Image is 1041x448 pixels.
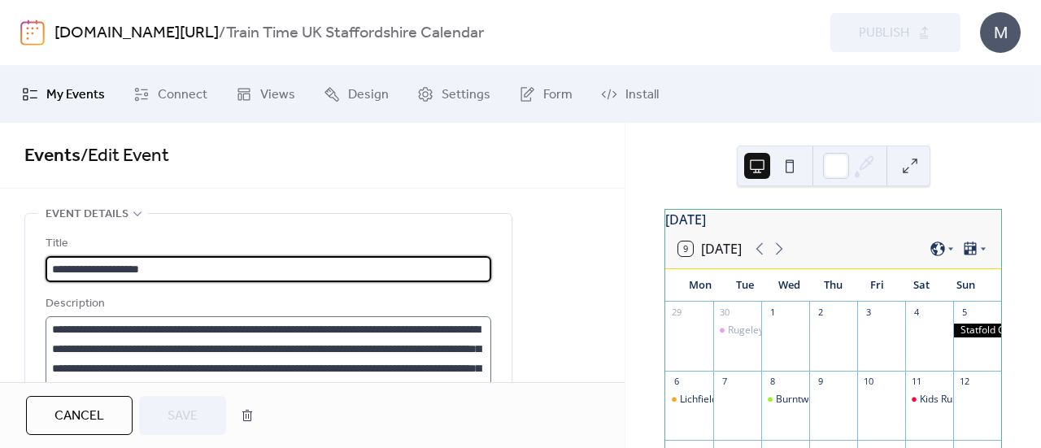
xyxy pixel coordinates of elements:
[767,269,811,302] div: Wed
[665,210,1001,229] div: [DATE]
[953,324,1001,337] div: Statfold Country Park
[405,72,503,116] a: Settings
[718,307,730,319] div: 30
[121,72,220,116] a: Connect
[722,269,766,302] div: Tue
[46,294,488,314] div: Description
[589,72,671,116] a: Install
[26,396,133,435] button: Cancel
[226,18,484,49] b: Train Time UK Staffordshire Calendar
[670,307,682,319] div: 29
[910,376,922,388] div: 11
[856,269,899,302] div: Fri
[980,12,1021,53] div: M
[224,72,307,116] a: Views
[46,205,128,224] span: Event details
[46,85,105,105] span: My Events
[814,307,826,319] div: 2
[766,307,778,319] div: 1
[543,85,573,105] span: Form
[678,269,722,302] div: Mon
[665,393,713,407] div: Lichfield
[24,138,81,174] a: Events
[862,376,874,388] div: 10
[442,85,490,105] span: Settings
[625,85,659,105] span: Install
[680,393,717,407] div: Lichfield
[219,18,226,49] b: /
[958,307,970,319] div: 5
[862,307,874,319] div: 3
[814,376,826,388] div: 9
[728,324,764,337] div: Rugeley
[260,85,295,105] span: Views
[713,324,761,337] div: Rugeley
[944,269,988,302] div: Sun
[311,72,401,116] a: Design
[776,393,825,407] div: Burntwood
[958,376,970,388] div: 12
[10,72,117,116] a: My Events
[158,85,207,105] span: Connect
[910,307,922,319] div: 4
[905,393,953,407] div: Kids Rule Play Cafe & Train Time UK
[54,18,219,49] a: [DOMAIN_NAME][URL]
[54,407,104,426] span: Cancel
[81,138,169,174] span: / Edit Event
[507,72,585,116] a: Form
[761,393,809,407] div: Burntwood
[670,376,682,388] div: 6
[899,269,943,302] div: Sat
[673,237,747,260] button: 9[DATE]
[766,376,778,388] div: 8
[811,269,855,302] div: Thu
[718,376,730,388] div: 7
[348,85,389,105] span: Design
[46,234,488,254] div: Title
[20,20,45,46] img: logo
